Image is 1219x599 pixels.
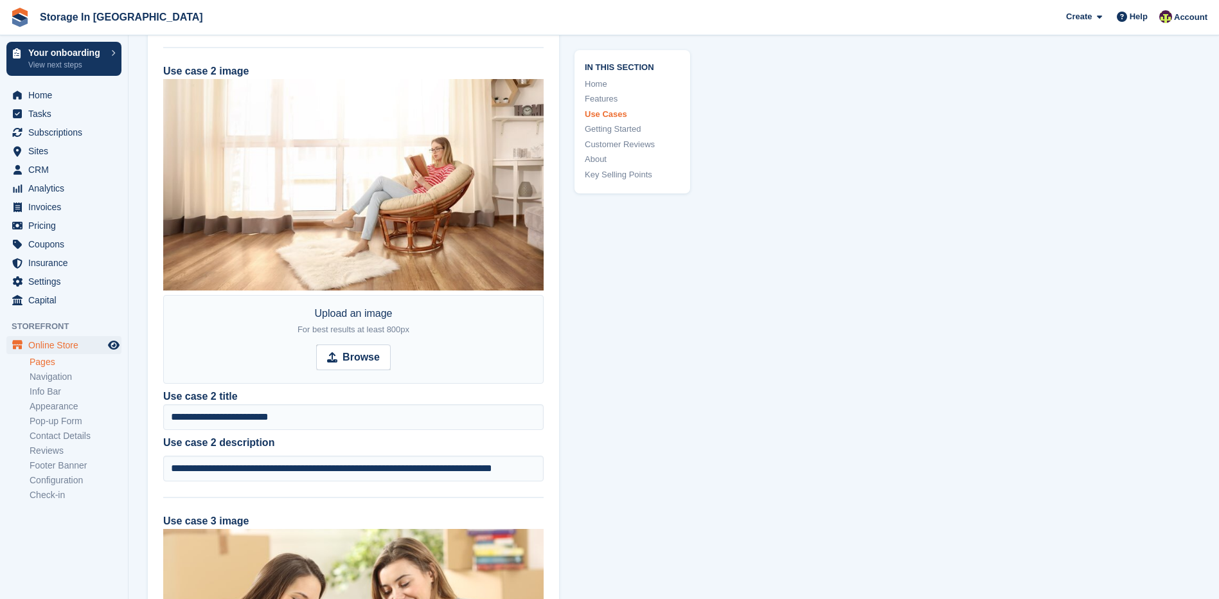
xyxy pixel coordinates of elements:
label: Use case 2 description [163,435,544,451]
span: Create [1066,10,1092,23]
img: create-space-in-your-life.jpg [163,79,544,291]
a: menu [6,273,121,291]
a: Check-in [30,489,121,501]
a: Key Selling Points [585,168,680,181]
span: Home [28,86,105,104]
a: Storage In [GEOGRAPHIC_DATA] [35,6,208,28]
span: For best results at least 800px [298,325,409,334]
label: Use case 2 image [163,66,249,76]
span: Capital [28,291,105,309]
span: Insurance [28,254,105,272]
img: Colin Wood [1159,10,1172,23]
a: menu [6,123,121,141]
a: Appearance [30,400,121,413]
a: Reviews [30,445,121,457]
span: Account [1174,11,1207,24]
a: menu [6,336,121,354]
span: Analytics [28,179,105,197]
input: Browse [316,344,391,370]
a: menu [6,217,121,235]
label: Use case 2 title [163,389,238,404]
p: Your onboarding [28,48,105,57]
span: Online Store [28,336,105,354]
a: Navigation [30,371,121,383]
a: menu [6,291,121,309]
a: Configuration [30,474,121,487]
a: menu [6,142,121,160]
a: Your onboarding View next steps [6,42,121,76]
a: Contact Details [30,430,121,442]
span: Coupons [28,235,105,253]
div: Upload an image [298,306,409,337]
label: Use case 3 image [163,515,249,526]
span: Sites [28,142,105,160]
a: menu [6,235,121,253]
span: Settings [28,273,105,291]
a: Pop-up Form [30,415,121,427]
span: In this section [585,60,680,73]
span: Tasks [28,105,105,123]
a: About [585,153,680,166]
a: Getting Started [585,123,680,136]
a: Use Cases [585,108,680,121]
a: menu [6,86,121,104]
a: menu [6,254,121,272]
p: View next steps [28,59,105,71]
a: Customer Reviews [585,138,680,151]
a: Footer Banner [30,460,121,472]
a: Features [585,93,680,105]
span: Help [1130,10,1148,23]
a: Info Bar [30,386,121,398]
a: menu [6,161,121,179]
span: Invoices [28,198,105,216]
a: Pages [30,356,121,368]
strong: Browse [343,350,380,365]
a: Preview store [106,337,121,353]
span: Pricing [28,217,105,235]
img: stora-icon-8386f47178a22dfd0bd8f6a31ec36ba5ce8667c1dd55bd0f319d3a0aa187defe.svg [10,8,30,27]
a: menu [6,198,121,216]
span: Subscriptions [28,123,105,141]
span: Storefront [12,320,128,333]
span: CRM [28,161,105,179]
a: menu [6,179,121,197]
a: menu [6,105,121,123]
a: Home [585,78,680,91]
